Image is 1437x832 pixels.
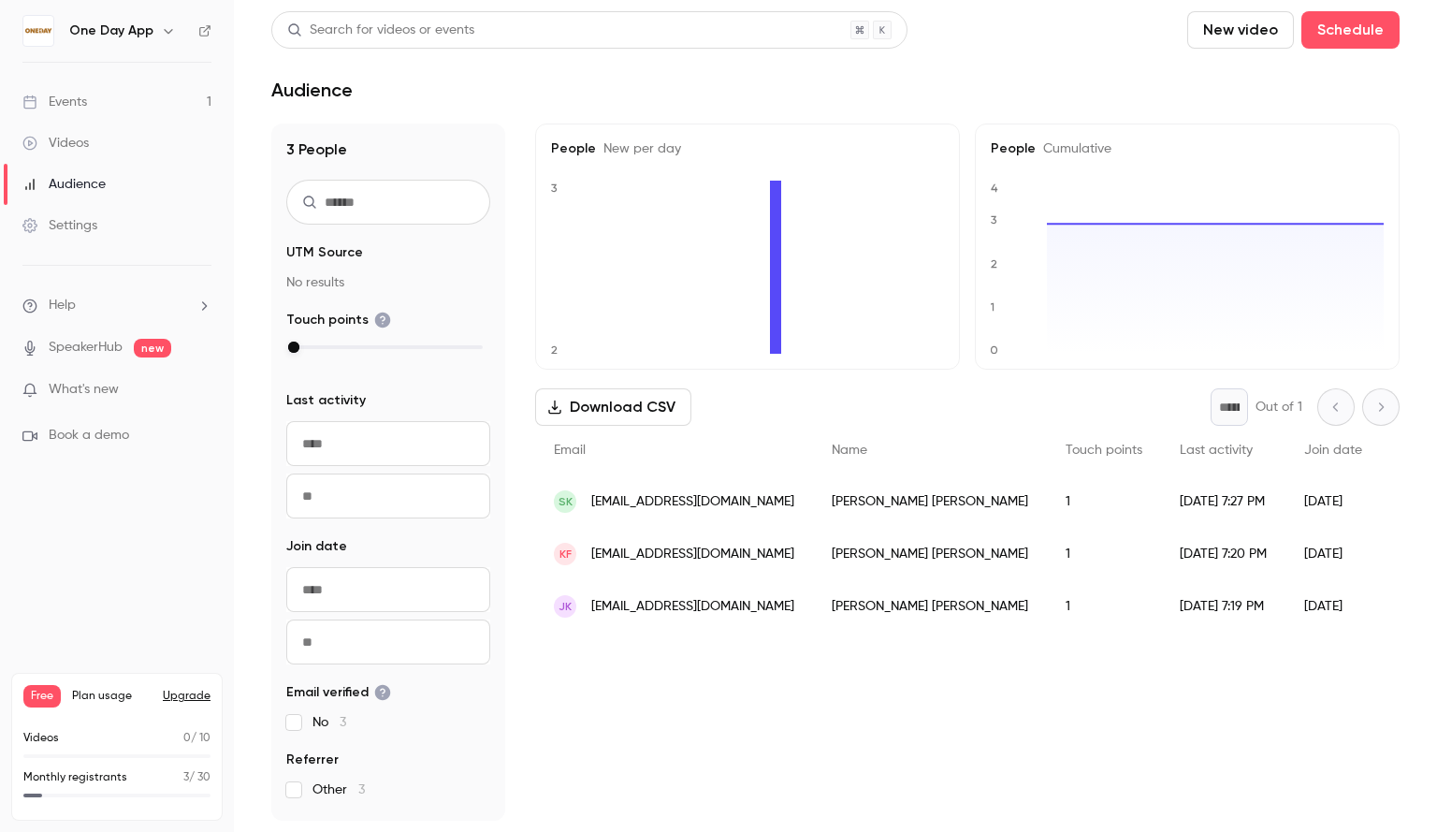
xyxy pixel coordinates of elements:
span: UTM Source [286,243,363,262]
div: Search for videos or events [287,21,474,40]
span: [EMAIL_ADDRESS][DOMAIN_NAME] [591,492,794,512]
div: [DATE] 7:19 PM [1161,580,1285,633]
span: JK [559,598,572,615]
span: Free [23,685,61,708]
span: Plan usage [72,689,152,704]
button: Upgrade [163,689,210,704]
p: Monthly registrants [23,769,127,786]
input: To [286,474,490,518]
text: 2 [551,343,558,357]
span: 3 [183,772,189,783]
div: 1 [1047,580,1161,633]
span: Last activity [286,391,366,410]
span: Name [832,444,867,457]
span: KF [559,546,572,562]
text: 2 [991,257,997,270]
div: [DATE] [1285,580,1381,633]
span: What's new [49,380,119,400]
h1: Audience [271,79,353,101]
span: Cumulative [1036,142,1111,155]
div: [PERSON_NAME] [PERSON_NAME] [813,528,1047,580]
p: Out of 1 [1256,398,1302,416]
div: Settings [22,216,97,235]
span: 0 [183,733,191,744]
div: [DATE] 7:20 PM [1161,528,1285,580]
div: 1 [1047,528,1161,580]
input: From [286,567,490,612]
h5: People [551,139,944,158]
input: To [286,620,490,664]
text: 1 [990,300,994,314]
a: SpeakerHub [49,338,123,358]
span: SK [559,493,573,510]
span: Referrer [286,751,339,769]
p: No results [286,273,490,292]
span: [EMAIL_ADDRESS][DOMAIN_NAME] [591,545,794,564]
text: 4 [991,182,998,195]
button: Schedule [1301,11,1400,49]
span: 3 [340,716,346,729]
span: Last activity [1180,444,1253,457]
div: [DATE] [1285,528,1381,580]
span: Email verified [286,683,391,702]
div: max [288,342,299,353]
span: Join date [1304,444,1362,457]
h6: One Day App [69,22,153,40]
span: No [312,713,346,732]
span: [EMAIL_ADDRESS][DOMAIN_NAME] [591,597,794,617]
div: Events [22,93,87,111]
span: 3 [358,783,365,796]
span: Other [312,781,365,799]
li: help-dropdown-opener [22,296,211,315]
div: [PERSON_NAME] [PERSON_NAME] [813,475,1047,528]
p: / 10 [183,730,210,747]
button: Download CSV [535,388,691,426]
span: Help [49,296,76,315]
text: 0 [990,343,998,357]
div: Videos [22,134,89,153]
input: From [286,421,490,466]
div: [DATE] 7:27 PM [1161,475,1285,528]
text: 3 [551,182,558,195]
img: One Day App [23,16,53,46]
p: / 30 [183,769,210,786]
span: Book a demo [49,426,129,445]
div: 1 [1047,475,1161,528]
span: Touch points [1066,444,1142,457]
button: New video [1187,11,1294,49]
div: [PERSON_NAME] [PERSON_NAME] [813,580,1047,633]
p: Videos [23,730,59,747]
text: 3 [991,213,997,226]
span: Email [554,444,586,457]
span: new [134,339,171,358]
div: [DATE] [1285,475,1381,528]
div: Audience [22,175,106,194]
span: Touch points [286,311,391,329]
span: New per day [596,142,681,155]
h5: People [991,139,1384,158]
h1: 3 People [286,139,490,161]
span: Join date [286,537,347,556]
